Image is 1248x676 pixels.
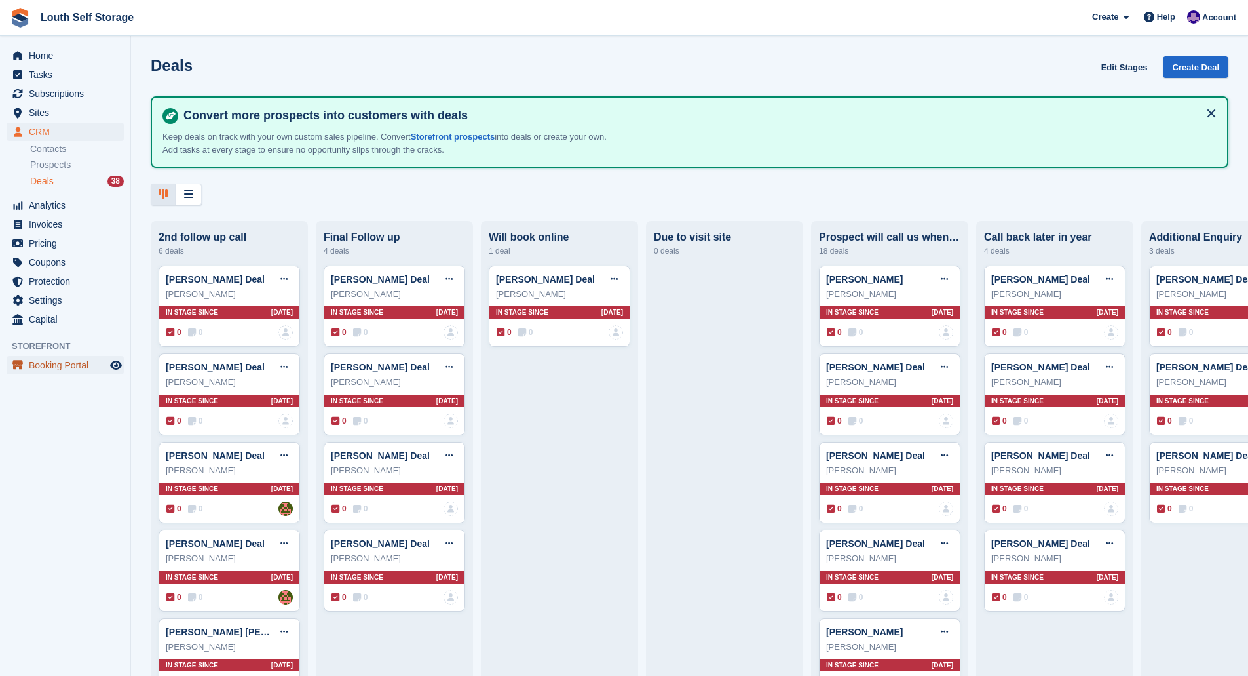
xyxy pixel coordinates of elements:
[992,503,1007,515] span: 0
[826,362,925,372] a: [PERSON_NAME] Deal
[7,310,124,328] a: menu
[1157,10,1175,24] span: Help
[7,356,124,374] a: menu
[166,396,218,406] span: In stage since
[1157,503,1172,515] span: 0
[29,123,107,141] span: CRM
[819,243,960,259] div: 18 deals
[166,484,218,494] span: In stage since
[1013,415,1029,427] span: 0
[29,253,107,271] span: Coupons
[1013,327,1029,338] span: 0
[331,362,430,372] a: [PERSON_NAME] Deal
[826,572,879,582] span: In stage since
[166,464,293,477] div: [PERSON_NAME]
[271,308,293,317] span: [DATE]
[826,450,925,461] a: [PERSON_NAME] Deal
[278,502,293,516] a: Andy Smith
[10,8,30,28] img: stora-icon-8386f47178a22dfd0bd8f6a31ec36ba5ce8667c1dd55bd0f319d3a0aa187defe.svg
[991,308,1044,317] span: In stage since
[178,108,1217,123] h4: Convert more prospects into customers with deals
[991,572,1044,582] span: In stage since
[826,641,953,654] div: [PERSON_NAME]
[30,143,124,155] a: Contacts
[7,291,124,309] a: menu
[991,362,1090,372] a: [PERSON_NAME] Deal
[1187,10,1200,24] img: Matthew Frith
[848,503,863,515] span: 0
[932,396,953,406] span: [DATE]
[992,591,1007,603] span: 0
[331,591,347,603] span: 0
[411,132,495,142] a: Storefront prospects
[331,484,383,494] span: In stage since
[278,590,293,605] img: Andy Smith
[984,231,1125,243] div: Call back later in year
[826,396,879,406] span: In stage since
[1104,502,1118,516] img: deal-assignee-blank
[489,243,630,259] div: 1 deal
[436,396,458,406] span: [DATE]
[444,414,458,428] img: deal-assignee-blank
[1179,503,1194,515] span: 0
[826,484,879,494] span: In stage since
[29,291,107,309] span: Settings
[166,627,322,637] a: [PERSON_NAME] [PERSON_NAME]
[271,572,293,582] span: [DATE]
[444,590,458,605] img: deal-assignee-blank
[1092,10,1118,24] span: Create
[331,288,458,301] div: [PERSON_NAME]
[353,591,368,603] span: 0
[271,396,293,406] span: [DATE]
[939,414,953,428] img: deal-assignee-blank
[826,376,953,389] div: [PERSON_NAME]
[29,104,107,122] span: Sites
[278,325,293,340] a: deal-assignee-blank
[29,85,107,103] span: Subscriptions
[497,327,512,338] span: 0
[29,196,107,214] span: Analytics
[991,484,1044,494] span: In stage since
[1104,325,1118,340] img: deal-assignee-blank
[7,123,124,141] a: menu
[331,552,458,565] div: [PERSON_NAME]
[1156,484,1209,494] span: In stage since
[159,231,300,243] div: 2nd follow up call
[7,104,124,122] a: menu
[1104,590,1118,605] a: deal-assignee-blank
[654,243,795,259] div: 0 deals
[991,288,1118,301] div: [PERSON_NAME]
[324,243,465,259] div: 4 deals
[1097,572,1118,582] span: [DATE]
[939,590,953,605] img: deal-assignee-blank
[1104,414,1118,428] a: deal-assignee-blank
[444,325,458,340] img: deal-assignee-blank
[188,503,203,515] span: 0
[939,502,953,516] img: deal-assignee-blank
[991,396,1044,406] span: In stage since
[991,376,1118,389] div: [PERSON_NAME]
[331,396,383,406] span: In stage since
[331,538,430,549] a: [PERSON_NAME] Deal
[331,308,383,317] span: In stage since
[1013,591,1029,603] span: 0
[7,234,124,252] a: menu
[848,415,863,427] span: 0
[166,376,293,389] div: [PERSON_NAME]
[1097,308,1118,317] span: [DATE]
[496,308,548,317] span: In stage since
[436,308,458,317] span: [DATE]
[992,327,1007,338] span: 0
[7,85,124,103] a: menu
[848,327,863,338] span: 0
[848,591,863,603] span: 0
[166,503,181,515] span: 0
[188,591,203,603] span: 0
[991,538,1090,549] a: [PERSON_NAME] Deal
[496,274,595,285] a: [PERSON_NAME] Deal
[1156,308,1209,317] span: In stage since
